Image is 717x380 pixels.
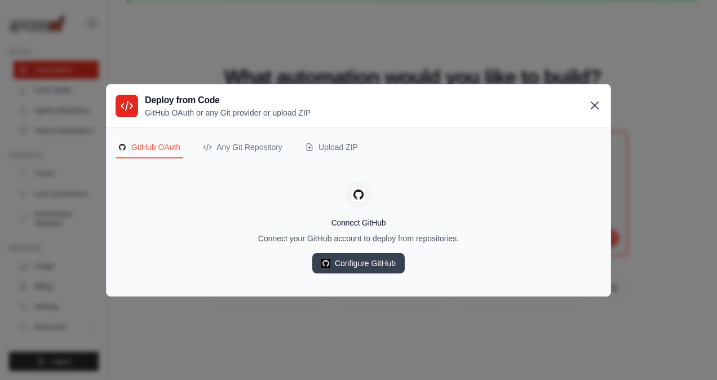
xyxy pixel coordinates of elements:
button: Upload ZIP [303,137,360,158]
p: GitHub OAuth or any Git provider or upload ZIP [145,107,311,118]
button: GitHubGitHub OAuth [116,137,183,158]
div: GitHub OAuth [118,142,180,153]
img: GitHub [352,188,365,201]
h3: Deploy from Code [145,94,311,107]
div: Any Git Repository [203,142,282,153]
iframe: Chat Widget [661,326,717,380]
img: GitHub [118,143,127,152]
a: Configure GitHub [312,253,405,273]
nav: Deployment Source [116,137,601,158]
p: Connect your GitHub account to deploy from repositories. [116,233,601,244]
div: Upload ZIP [305,142,358,153]
h4: Connect GitHub [116,217,601,228]
button: Any Git Repository [201,137,285,158]
img: GitHub [321,259,330,268]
